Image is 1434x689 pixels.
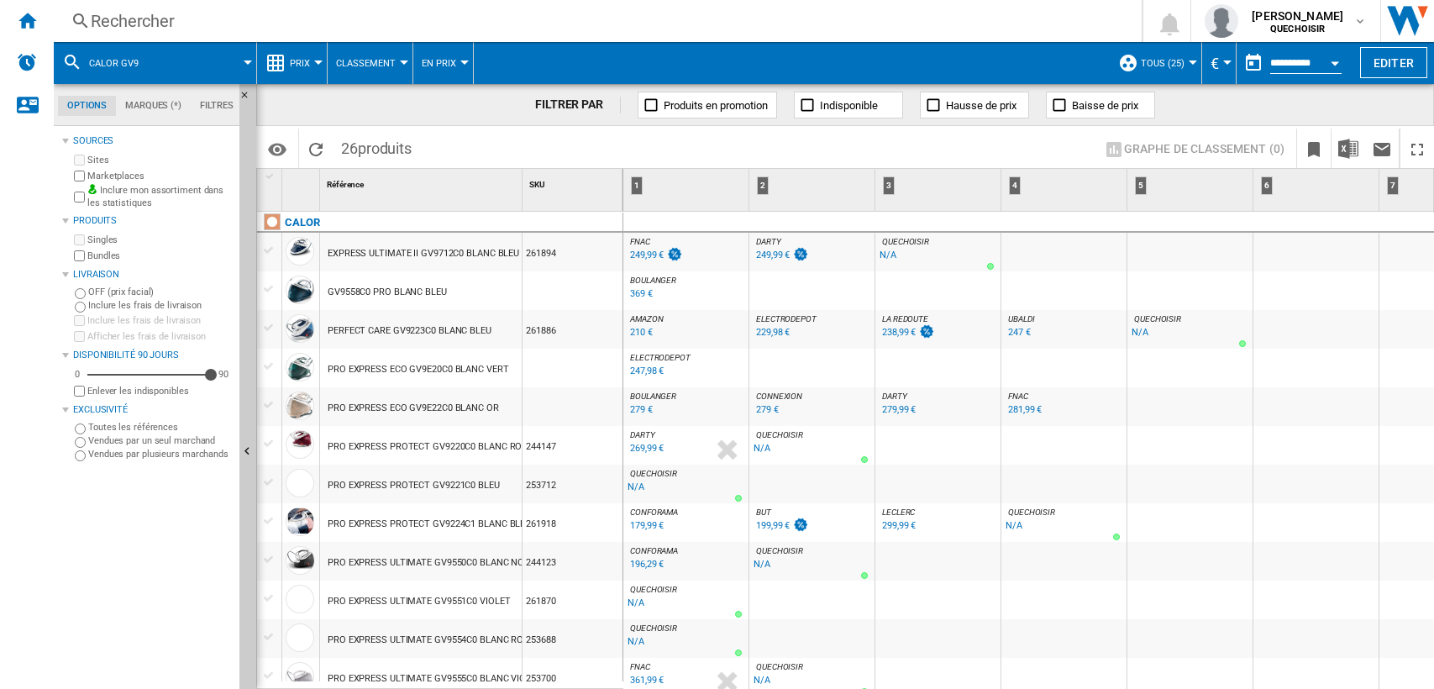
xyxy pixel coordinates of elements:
[87,314,233,327] label: Inclure les frais de livraison
[627,353,745,392] div: ELECTRODEPOT 247,98 €
[336,42,404,84] div: Classement
[523,426,622,465] div: 244147
[754,402,779,418] div: Mise à jour : lundi 15 septembre 2025 13:01
[286,169,319,195] div: Sort None
[328,505,531,544] div: PRO EXPRESS PROTECT GV9224C1 BLANC BLEU
[526,169,622,195] div: Sort None
[422,42,465,84] button: En Prix
[58,96,116,116] md-tab-item: Options
[74,155,85,166] input: Sites
[794,92,903,118] button: Indisponible
[87,330,233,343] label: Afficher les frais de livraison
[88,421,233,434] label: Toutes les références
[879,314,997,353] div: LA REDOUTE 238,99 €
[73,268,233,281] div: Livraison
[664,99,768,112] span: Produits en promotion
[290,42,318,84] button: Prix
[627,585,745,623] div: QUECHOISIR N/A
[74,234,85,245] input: Singles
[627,469,745,508] div: QUECHOISIR N/A
[87,170,233,182] label: Marketplaces
[290,58,310,69] span: Prix
[73,134,233,148] div: Sources
[1092,129,1297,169] div: Sélectionnez 1 à 3 sites en cliquant sur les cellules afin d'afficher un graphe de classement
[1005,392,1123,430] div: FNAC 281,99 €
[630,559,664,570] div: 196,29 €
[630,508,678,517] span: CONFORAMA
[753,546,871,585] div: QUECHOISIR N/A
[756,430,803,439] span: QUECHOISIR
[756,250,790,260] div: 249,99 €
[628,595,644,612] div: N/A
[74,250,85,261] input: Bundles
[792,518,809,532] img: promotionV3.png
[88,434,233,447] label: Vendues par un seul marchand
[1211,42,1227,84] div: €
[820,99,878,112] span: Indisponible
[756,508,771,517] span: BUT
[628,479,644,496] div: N/A
[883,176,895,195] div: 3
[882,237,929,246] span: QUECHOISIR
[630,327,653,338] div: 210 €
[75,423,86,434] input: Toutes les références
[88,448,233,460] label: Vendues par plusieurs marchands
[753,169,875,211] div: 2
[328,466,500,505] div: PRO EXPRESS PROTECT GV9221C0 BLEU
[1005,314,1123,353] div: UBALDI 247 €
[1008,404,1042,415] div: 281,99 €
[328,350,509,389] div: PRO EXPRESS ECO GV9E20C0 BLANC VERT
[526,169,622,195] div: SKU Sort None
[91,9,1098,33] div: Rechercher
[1332,129,1365,168] button: Télécharger au format Excel
[116,96,191,116] md-tab-item: Marques (*)
[299,129,333,168] button: Recharger
[1131,314,1249,353] div: QUECHOISIR N/A
[1008,508,1055,517] span: QUECHOISIR
[753,237,871,276] div: DARTY 249,99 €
[882,404,916,415] div: 279,99 €
[88,299,233,312] label: Inclure les frais de livraison
[260,134,294,164] button: Options
[74,331,85,342] input: Afficher les frais de livraison
[1046,92,1155,118] button: Baisse de prix
[880,402,916,418] div: Mise à jour : lundi 15 septembre 2025 14:17
[880,247,896,264] div: N/A
[630,404,653,415] div: 279 €
[880,324,935,341] div: Mise à jour : lundi 15 septembre 2025 11:07
[1008,392,1028,401] span: FNAC
[73,349,233,362] div: Disponibilité 90 Jours
[1072,99,1138,112] span: Baisse de prix
[627,392,745,430] div: BOULANGER 279 €
[630,237,650,246] span: FNAC
[1141,58,1184,69] span: TOUS (25)
[630,392,676,401] span: BOULANGER
[879,392,997,430] div: DARTY 279,99 €
[523,465,622,503] div: 253712
[628,324,653,341] div: Mise à jour : lundi 15 septembre 2025 00:19
[328,312,491,350] div: PERFECT CARE GV9223C0 BLANC BLEU
[1297,129,1331,168] button: Créer un favoris
[327,180,364,189] span: Référence
[756,520,790,531] div: 199,99 €
[753,392,871,430] div: CONNEXION 279 €
[191,96,243,116] md-tab-item: Filtres
[523,310,622,349] div: 261886
[630,430,655,439] span: DARTY
[628,402,653,418] div: Mise à jour : lundi 15 septembre 2025 01:24
[630,623,677,633] span: QUECHOISIR
[87,154,233,166] label: Sites
[73,403,233,417] div: Exclusivité
[756,314,817,323] span: ELECTRODEPOT
[754,440,770,457] div: N/A
[946,99,1016,112] span: Hausse de prix
[1009,176,1021,195] div: 4
[529,180,545,189] span: SKU
[756,237,781,246] span: DARTY
[523,542,622,581] div: 244123
[1205,4,1238,38] img: profile.jpg
[630,353,691,362] span: ELECTRODEPOT
[628,363,664,380] div: Mise à jour : lundi 15 septembre 2025 10:06
[630,443,664,454] div: 269,99 €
